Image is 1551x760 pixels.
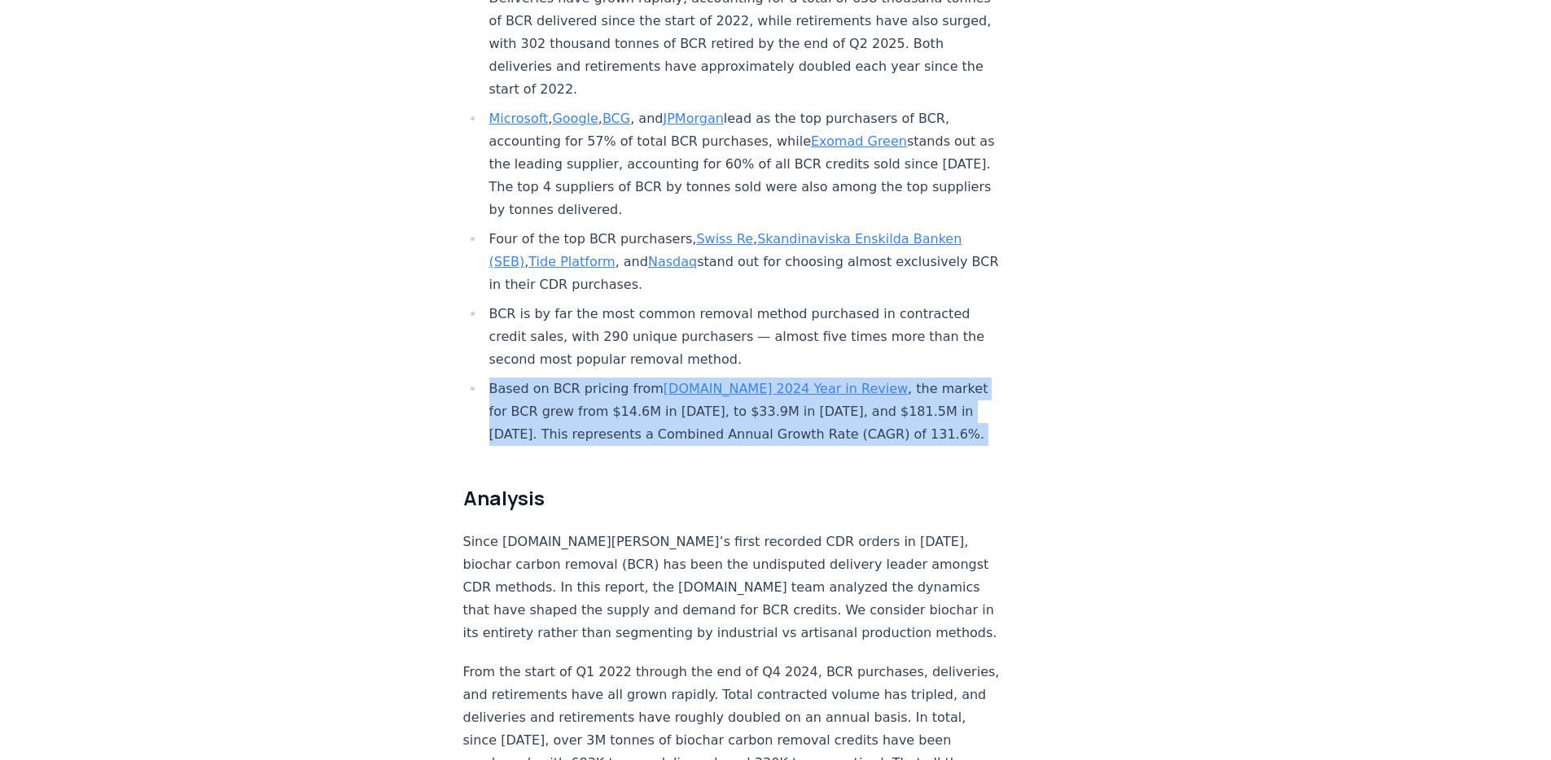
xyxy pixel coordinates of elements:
[528,254,615,269] a: Tide Platform
[484,228,1002,296] li: Four of the top BCR purchasers, , , , and stand out for choosing almost exclusively BCR in their ...
[484,303,1002,371] li: BCR is by far the most common removal method purchased in contracted credit sales, with 290 uniqu...
[696,231,753,247] a: Swiss Re
[552,111,598,126] a: Google
[484,378,1002,446] li: Based on BCR pricing from , the market for BCR grew from $14.6M in [DATE], to $33.9M in [DATE], a...
[463,531,1002,644] p: Since [DOMAIN_NAME][PERSON_NAME]’s first recorded CDR orders in [DATE], biochar carbon removal (B...
[663,111,723,126] a: JPMorgan
[489,111,549,126] a: Microsoft
[463,485,1002,511] h2: Analysis
[648,254,697,269] a: Nasdaq
[484,107,1002,221] li: , , , and lead as the top purchasers of BCR, accounting for 57% of total BCR purchases, while sta...
[811,133,907,149] a: Exomad Green
[664,381,908,396] a: [DOMAIN_NAME] 2024 Year in Review
[602,111,630,126] a: BCG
